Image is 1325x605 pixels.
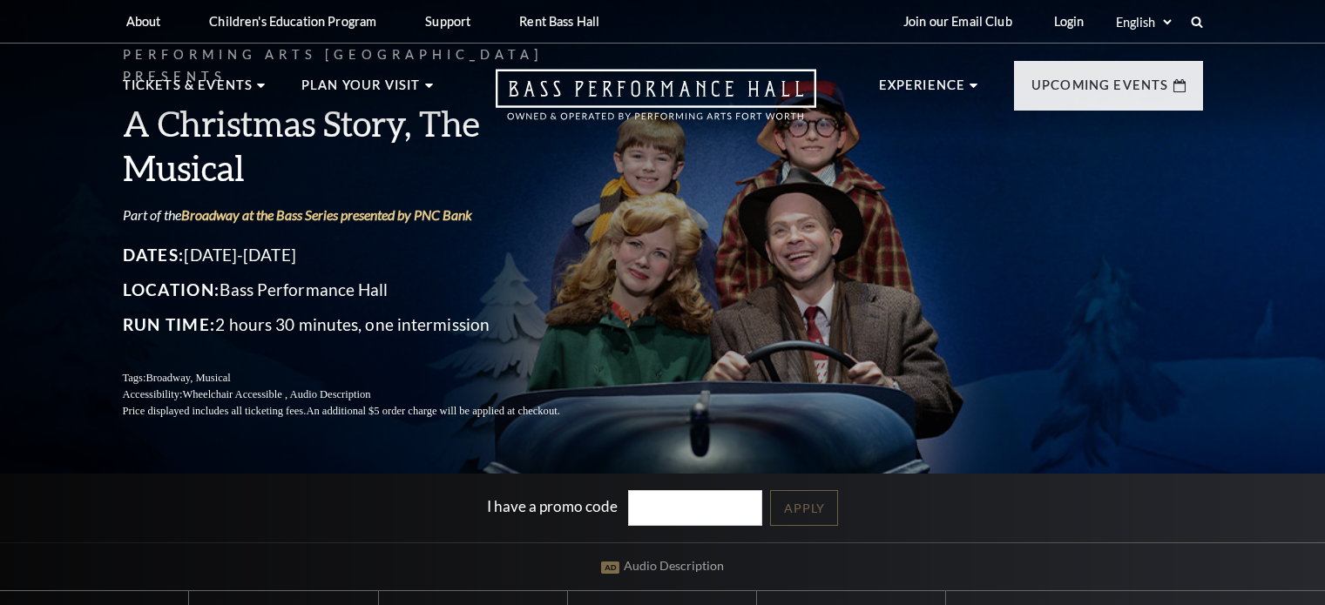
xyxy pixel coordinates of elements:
[123,314,216,334] span: Run Time:
[123,279,220,299] span: Location:
[123,245,185,265] span: Dates:
[1112,14,1174,30] select: Select:
[123,241,602,269] p: [DATE]-[DATE]
[301,75,421,106] p: Plan Your Visit
[126,14,161,29] p: About
[123,101,602,190] h3: A Christmas Story, The Musical
[123,75,254,106] p: Tickets & Events
[519,14,599,29] p: Rent Bass Hall
[123,205,602,225] p: Part of the
[145,372,230,384] span: Broadway, Musical
[306,405,559,417] span: An additional $5 order charge will be applied at checkout.
[123,387,602,403] p: Accessibility:
[487,497,618,515] label: I have a promo code
[123,370,602,387] p: Tags:
[879,75,966,106] p: Experience
[123,276,602,304] p: Bass Performance Hall
[182,388,370,400] span: Wheelchair Accessible , Audio Description
[425,14,470,29] p: Support
[181,206,472,223] a: Broadway at the Bass Series presented by PNC Bank
[1031,75,1169,106] p: Upcoming Events
[123,403,602,420] p: Price displayed includes all ticketing fees.
[123,311,602,339] p: 2 hours 30 minutes, one intermission
[209,14,376,29] p: Children's Education Program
